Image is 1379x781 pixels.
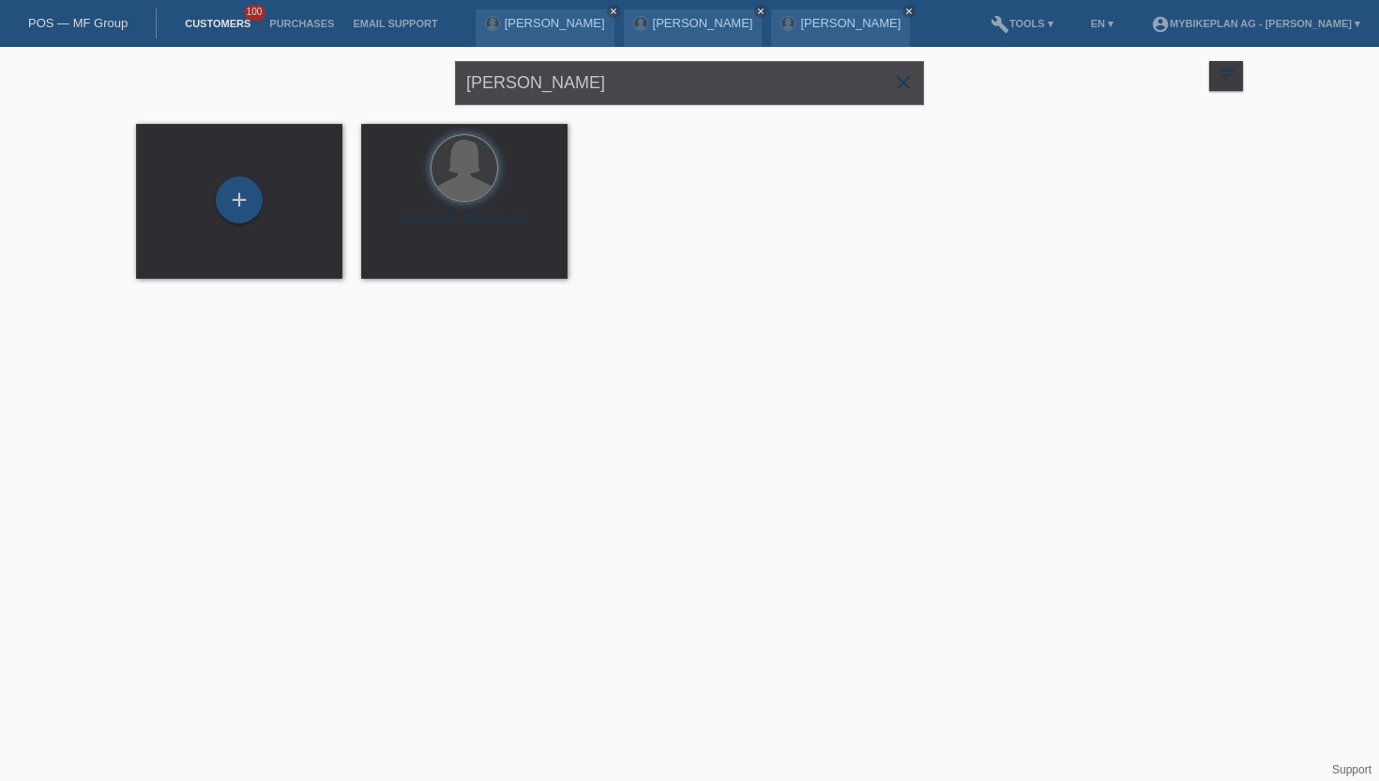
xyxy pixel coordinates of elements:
i: close [904,7,914,16]
input: Search... [455,61,924,105]
i: build [991,15,1009,34]
i: close [892,71,915,94]
i: close [609,7,618,16]
a: [PERSON_NAME] [505,16,605,30]
i: filter_list [1216,65,1236,85]
a: Customers [175,18,260,29]
i: account_circle [1151,15,1170,34]
span: 100 [244,5,266,21]
a: Support [1332,763,1371,776]
a: Email Support [343,18,447,29]
a: POS — MF Group [28,16,128,30]
a: close [754,5,767,18]
a: Purchases [260,18,343,29]
a: [PERSON_NAME] [800,16,901,30]
a: [PERSON_NAME] [653,16,753,30]
a: EN ▾ [1082,18,1123,29]
i: close [756,7,765,16]
div: [PERSON_NAME] (27) [376,210,553,240]
a: close [607,5,620,18]
a: buildTools ▾ [981,18,1063,29]
a: close [902,5,916,18]
a: account_circleMybikeplan AG - [PERSON_NAME] ▾ [1142,18,1370,29]
div: Add customer [217,184,262,216]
